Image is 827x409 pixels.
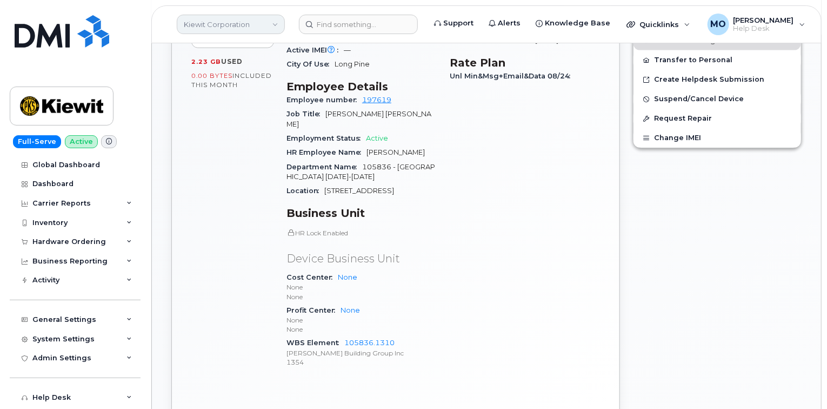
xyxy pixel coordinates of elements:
span: Location [286,187,324,195]
input: Find something... [299,15,418,34]
a: Alerts [481,12,528,34]
button: Change IMEI [633,128,801,148]
p: HR Lock Enabled [286,228,437,238]
span: Active IMEI [286,46,344,54]
span: [STREET_ADDRESS] [324,187,394,195]
span: [PERSON_NAME] [PERSON_NAME] [286,110,431,128]
a: 105836.1310 [344,339,395,347]
span: — [344,46,351,54]
span: Employee number [286,96,362,104]
p: None [286,315,437,325]
p: None [286,325,437,334]
a: Knowledge Base [528,12,618,34]
span: Active [366,134,388,142]
span: HR Employee Name [286,148,366,156]
p: None [286,292,437,301]
span: Unl Min&Msg+Email&Data 08/24 [450,72,576,80]
div: Mark Oyekunie [700,14,813,35]
span: 2.23 GB [191,58,221,65]
span: City Of Use [286,60,335,68]
button: Request Repair [633,109,801,128]
span: Long Pine [335,60,370,68]
span: used [221,57,243,65]
span: Quicklinks [639,20,679,29]
span: [PERSON_NAME] [366,148,425,156]
span: Alerts [498,18,521,29]
a: 197619 [362,96,391,104]
p: 1354 [286,358,437,367]
a: Support [426,12,481,34]
span: 105836 - [GEOGRAPHIC_DATA] [DATE]-[DATE] [286,163,435,181]
iframe: Messenger Launcher [780,362,819,401]
h3: Business Unit [286,207,437,220]
span: 0.00 Bytes [191,72,232,80]
a: None [341,306,360,314]
span: Support [443,18,473,29]
button: Transfer to Personal [633,50,801,70]
span: MO [710,18,726,31]
span: [PERSON_NAME] [733,16,794,24]
h3: Rate Plan [450,56,600,69]
span: Job Title [286,110,325,118]
span: Profit Center [286,306,341,314]
button: Suspend/Cancel Device [633,89,801,109]
span: Help Desk [733,24,794,33]
span: Knowledge Base [545,18,610,29]
span: Department Name [286,163,362,171]
a: Create Helpdesk Submission [633,70,801,89]
h3: Employee Details [286,80,437,93]
span: Employment Status [286,134,366,142]
p: [PERSON_NAME] Building Group Inc [286,348,437,358]
span: Suspend/Cancel Device [654,95,744,103]
p: None [286,282,437,292]
p: Device Business Unit [286,251,437,267]
a: None [338,273,357,281]
span: Cost Center [286,273,338,281]
span: WBS Element [286,339,344,347]
div: Quicklinks [619,14,698,35]
a: Kiewit Corporation [177,15,285,34]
